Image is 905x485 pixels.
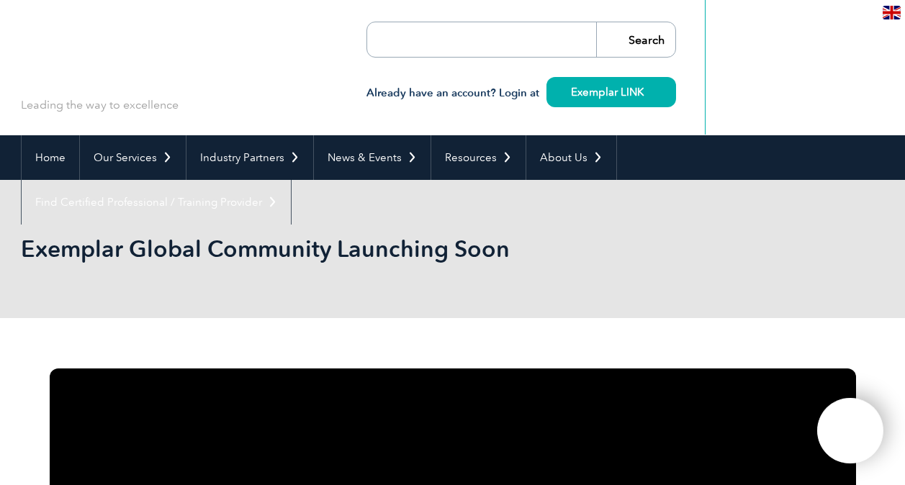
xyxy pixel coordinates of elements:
[314,135,431,180] a: News & Events
[596,22,675,57] input: Search
[80,135,186,180] a: Our Services
[21,97,179,113] p: Leading the way to excellence
[366,84,676,102] h3: Already have an account? Login at
[644,88,652,96] img: svg+xml;nitro-empty-id=MzUxOjIzMg==-1;base64,PHN2ZyB2aWV3Qm94PSIwIDAgMTEgMTEiIHdpZHRoPSIxMSIgaGVp...
[546,77,676,107] a: Exemplar LINK
[832,413,868,449] img: svg+xml;nitro-empty-id=MTMzODoxMTY=-1;base64,PHN2ZyB2aWV3Qm94PSIwIDAgNDAwIDQwMCIgd2lkdGg9IjQwMCIg...
[883,6,901,19] img: en
[21,237,626,260] h2: Exemplar Global Community Launching Soon
[22,135,79,180] a: Home
[431,135,526,180] a: Resources
[526,135,616,180] a: About Us
[186,135,313,180] a: Industry Partners
[22,180,291,225] a: Find Certified Professional / Training Provider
